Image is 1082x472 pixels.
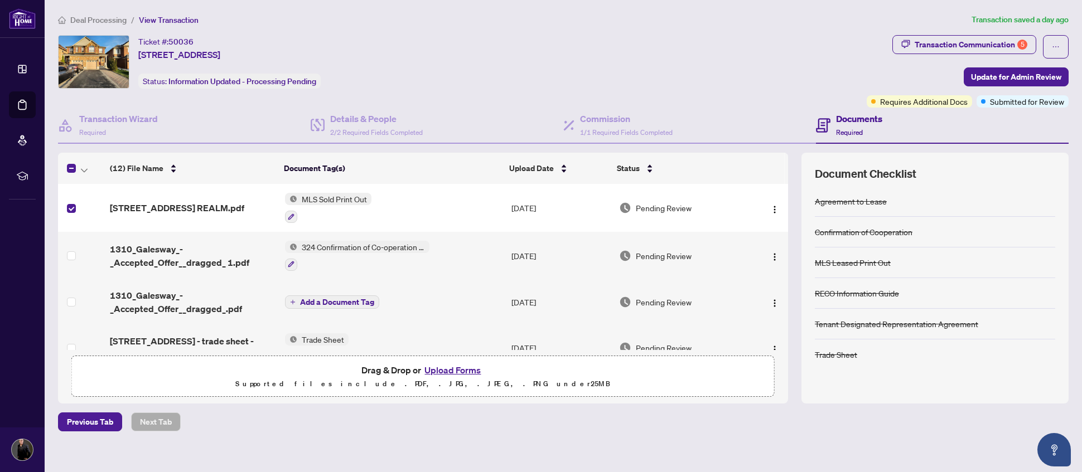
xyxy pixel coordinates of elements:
span: 1310_Galesway_-_Accepted_Offer__dragged_.pdf [110,289,276,315]
th: Upload Date [505,153,612,184]
div: Confirmation of Cooperation [815,226,912,238]
div: Tenant Designated Representation Agreement [815,318,978,330]
span: Status [617,162,640,174]
button: Logo [766,339,784,357]
span: [STREET_ADDRESS] [138,48,220,61]
span: Requires Additional Docs [880,95,968,108]
li: / [131,13,134,26]
button: Logo [766,199,784,217]
article: Transaction saved a day ago [972,13,1069,26]
td: [DATE] [507,324,615,372]
div: 5 [1017,40,1027,50]
span: Drag & Drop orUpload FormsSupported files include .PDF, .JPG, .JPEG, .PNG under25MB [72,356,774,397]
span: MLS Sold Print Out [297,193,371,205]
span: (12) File Name [110,162,163,174]
button: Status Icon324 Confirmation of Co-operation and Representation - Tenant/Landlord [285,241,429,271]
button: Upload Forms [421,363,484,377]
img: Logo [770,299,779,308]
span: Previous Tab [67,413,113,431]
button: Previous Tab [58,412,122,431]
img: Status Icon [285,333,297,346]
img: Document Status [619,296,631,308]
span: View Transaction [139,15,199,25]
div: Transaction Communication [915,36,1027,53]
span: Pending Review [636,250,692,262]
span: Pending Review [636,342,692,354]
span: 1/1 Required Fields Completed [580,128,673,137]
td: [DATE] [507,280,615,324]
span: 324 Confirmation of Co-operation and Representation - Tenant/Landlord [297,241,429,253]
img: Logo [770,252,779,261]
h4: Details & People [330,112,423,125]
span: Pending Review [636,202,692,214]
span: Required [836,128,863,137]
img: Document Status [619,342,631,354]
img: Profile Icon [12,439,33,460]
button: Transaction Communication5 [892,35,1036,54]
span: Add a Document Tag [300,298,374,306]
span: [STREET_ADDRESS] REALM.pdf [110,201,244,215]
h4: Transaction Wizard [79,112,158,125]
button: Next Tab [131,412,181,431]
span: 1310_Galesway_-_Accepted_Offer__dragged_ 1.pdf [110,242,276,269]
button: Status IconMLS Sold Print Out [285,193,371,223]
span: Deal Processing [70,15,127,25]
button: Logo [766,293,784,311]
img: Logo [770,345,779,354]
img: logo [9,8,36,29]
span: Pending Review [636,296,692,308]
span: Upload Date [509,162,554,174]
td: [DATE] [507,232,615,280]
h4: Documents [836,112,882,125]
span: 50036 [168,37,194,47]
img: Status Icon [285,193,297,205]
p: Supported files include .PDF, .JPG, .JPEG, .PNG under 25 MB [79,377,767,391]
div: RECO Information Guide [815,287,899,299]
span: home [58,16,66,24]
button: Logo [766,247,784,265]
span: Trade Sheet [297,333,349,346]
th: (12) File Name [105,153,279,184]
h4: Commission [580,112,673,125]
span: Drag & Drop or [361,363,484,377]
button: Status IconTrade Sheet [285,333,349,363]
button: Open asap [1037,433,1071,466]
th: Document Tag(s) [279,153,505,184]
img: Document Status [619,250,631,262]
img: IMG-W12243647_1.jpg [59,36,129,88]
td: [DATE] [507,184,615,232]
div: Ticket #: [138,35,194,48]
span: [STREET_ADDRESS] - trade sheet - [PERSON_NAME] to Review.pdf [110,334,276,361]
span: plus [290,299,296,305]
img: Logo [770,205,779,214]
span: Required [79,128,106,137]
span: Information Updated - Processing Pending [168,76,316,86]
span: Document Checklist [815,166,916,182]
span: Update for Admin Review [971,68,1061,86]
div: Status: [138,74,321,89]
button: Update for Admin Review [964,67,1069,86]
div: Agreement to Lease [815,195,887,207]
img: Status Icon [285,241,297,253]
button: Add a Document Tag [285,295,379,309]
span: 2/2 Required Fields Completed [330,128,423,137]
div: MLS Leased Print Out [815,256,891,269]
span: Submitted for Review [990,95,1064,108]
span: ellipsis [1052,43,1060,51]
img: Document Status [619,202,631,214]
div: Trade Sheet [815,348,857,361]
button: Add a Document Tag [285,295,379,309]
th: Status [612,153,747,184]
